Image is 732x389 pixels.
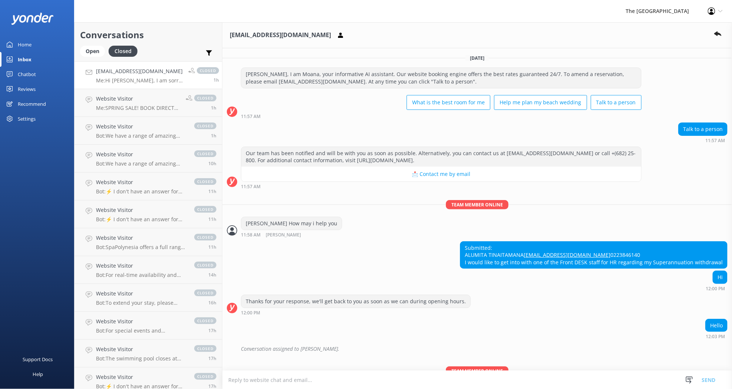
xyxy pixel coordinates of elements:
[230,30,331,40] h3: [EMAIL_ADDRESS][DOMAIN_NAME]
[241,184,261,189] strong: 11:57 AM
[74,340,222,367] a: Website VisitorBot:The swimming pool closes at 8pm.closed17h
[208,355,216,362] span: Oct 08 2025 04:50pm (UTC -10:00) Pacific/Honolulu
[96,95,180,103] h4: Website Visitor
[460,242,727,269] div: Submitted: ALUMITA TINAITAMANA 0223846140 I would like to get into with one of the Front DESK sta...
[74,228,222,256] a: Website VisitorBot:SpaPolynesia offers a full range of spa treatments at The [GEOGRAPHIC_DATA]. T...
[96,105,180,111] p: Me: SPRING SALE! BOOK DIRECT FOR 30% OFF! 🌟 KIDS + TURTLES = JOY! 💙 💕30% OFF WHEN YOU BOOK DIRECT...
[96,133,187,139] p: Bot: We have a range of amazing rooms for you to choose from. The best way to help you decide on ...
[213,77,219,83] span: Oct 09 2025 09:14am (UTC -10:00) Pacific/Honolulu
[23,352,53,367] div: Support Docs
[705,138,725,143] strong: 11:57 AM
[194,345,216,352] span: closed
[446,366,509,376] span: Team member online
[96,317,187,326] h4: Website Visitor
[241,232,342,238] div: Sep 30 2025 01:58pm (UTC -10:00) Pacific/Honolulu
[96,122,187,131] h4: Website Visitor
[96,300,187,306] p: Bot: To extend your stay, please email [EMAIL_ADDRESS][DOMAIN_NAME] for assistance.
[494,95,587,110] button: Help me plan my beach wedding
[241,295,470,308] div: Thanks for your response, we'll get back to you as soon as we can during opening hours.
[96,67,183,75] h4: [EMAIL_ADDRESS][DOMAIN_NAME]
[96,345,187,353] h4: Website Visitor
[194,122,216,129] span: closed
[241,217,342,230] div: [PERSON_NAME] How may i help you
[109,47,141,55] a: Closed
[241,311,260,315] strong: 12:00 PM
[96,188,187,195] p: Bot: ⚡ I don't have an answer for that in my knowledge base. Please try and rephrase your questio...
[80,46,105,57] div: Open
[524,251,610,258] a: [EMAIL_ADDRESS][DOMAIN_NAME]
[96,327,187,334] p: Bot: For special events and occasions, please email our team at [EMAIL_ADDRESS][DOMAIN_NAME].
[208,160,216,167] span: Oct 08 2025 11:32pm (UTC -10:00) Pacific/Honolulu
[33,367,43,382] div: Help
[96,77,183,84] p: Me: Hi [PERSON_NAME], I am sorry to hear if you didnt get ay response from our HR Team. The best ...
[11,13,54,25] img: yonder-white-logo.png
[74,173,222,200] a: Website VisitorBot:⚡ I don't have an answer for that in my knowledge base. Please try and rephras...
[706,286,728,291] div: Sep 30 2025 02:00pm (UTC -10:00) Pacific/Honolulu
[80,47,109,55] a: Open
[241,343,728,355] div: Conversation assigned to [PERSON_NAME].
[591,95,642,110] button: Talk to a person
[96,355,187,362] p: Bot: The swimming pool closes at 8pm.
[74,284,222,312] a: Website VisitorBot:To extend your stay, please email [EMAIL_ADDRESS][DOMAIN_NAME] for assistance....
[74,117,222,145] a: Website VisitorBot:We have a range of amazing rooms for you to choose from. The best way to help ...
[96,272,187,278] p: Bot: For real-time availability and accommodation bookings, please visit [URL][DOMAIN_NAME]. If y...
[194,150,216,157] span: closed
[706,287,725,291] strong: 12:00 PM
[194,262,216,268] span: closed
[678,138,728,143] div: Sep 30 2025 01:57pm (UTC -10:00) Pacific/Honolulu
[194,206,216,213] span: closed
[208,300,216,306] span: Oct 08 2025 05:36pm (UTC -10:00) Pacific/Honolulu
[208,272,216,278] span: Oct 08 2025 08:02pm (UTC -10:00) Pacific/Honolulu
[241,184,642,189] div: Sep 30 2025 01:57pm (UTC -10:00) Pacific/Honolulu
[241,167,641,182] button: 📩 Contact me by email
[96,178,187,186] h4: Website Visitor
[241,114,261,119] strong: 11:57 AM
[706,319,727,332] div: Hello
[74,312,222,340] a: Website VisitorBot:For special events and occasions, please email our team at [EMAIL_ADDRESS][DOM...
[197,67,219,74] span: closed
[194,95,216,101] span: closed
[241,310,471,315] div: Sep 30 2025 02:00pm (UTC -10:00) Pacific/Honolulu
[109,46,138,57] div: Closed
[407,95,490,110] button: What is the best room for me
[96,290,187,298] h4: Website Visitor
[194,290,216,296] span: closed
[241,233,261,238] strong: 11:58 AM
[96,206,187,214] h4: Website Visitor
[18,37,32,52] div: Home
[211,133,216,139] span: Oct 09 2025 08:37am (UTC -10:00) Pacific/Honolulu
[194,234,216,241] span: closed
[18,111,36,126] div: Settings
[18,67,36,82] div: Chatbot
[18,52,32,67] div: Inbox
[713,271,727,284] div: Hi
[241,147,641,167] div: Our team has been notified and will be with you as soon as possible. Alternatively, you can conta...
[96,373,187,381] h4: Website Visitor
[208,244,216,250] span: Oct 08 2025 10:27pm (UTC -10:00) Pacific/Honolulu
[96,216,187,223] p: Bot: ⚡ I don't have an answer for that in my knowledge base. Please try and rephrase your questio...
[96,160,187,167] p: Bot: We have a range of amazing rooms for you to choose from. The best way to help you decide on ...
[74,200,222,228] a: Website VisitorBot:⚡ I don't have an answer for that in my knowledge base. Please try and rephras...
[227,343,728,355] div: 2025-10-01T00:18:14.924
[241,68,641,88] div: [PERSON_NAME], I am Moana, your informative AI assistant. Our website booking engine offers the b...
[194,373,216,380] span: closed
[194,317,216,324] span: closed
[208,188,216,194] span: Oct 08 2025 10:44pm (UTC -10:00) Pacific/Honolulu
[705,334,728,339] div: Sep 30 2025 02:03pm (UTC -10:00) Pacific/Honolulu
[74,145,222,173] a: Website VisitorBot:We have a range of amazing rooms for you to choose from. The best way to help ...
[241,114,642,119] div: Sep 30 2025 01:57pm (UTC -10:00) Pacific/Honolulu
[211,105,216,111] span: Oct 09 2025 08:41am (UTC -10:00) Pacific/Honolulu
[80,28,216,42] h2: Conversations
[74,256,222,284] a: Website VisitorBot:For real-time availability and accommodation bookings, please visit [URL][DOMA...
[18,97,46,111] div: Recommend
[194,178,216,185] span: closed
[96,262,187,270] h4: Website Visitor
[74,61,222,89] a: [EMAIL_ADDRESS][DOMAIN_NAME]Me:Hi [PERSON_NAME], I am sorry to hear if you didnt get ay response ...
[74,89,222,117] a: Website VisitorMe:SPRING SALE! BOOK DIRECT FOR 30% OFF! 🌟 KIDS + TURTLES = JOY! 💙 💕30% OFF WHEN Y...
[679,123,727,135] div: Talk to a person
[208,327,216,334] span: Oct 08 2025 05:11pm (UTC -10:00) Pacific/Honolulu
[96,234,187,242] h4: Website Visitor
[96,150,187,158] h4: Website Visitor
[18,82,36,97] div: Reviews
[266,233,301,238] span: [PERSON_NAME]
